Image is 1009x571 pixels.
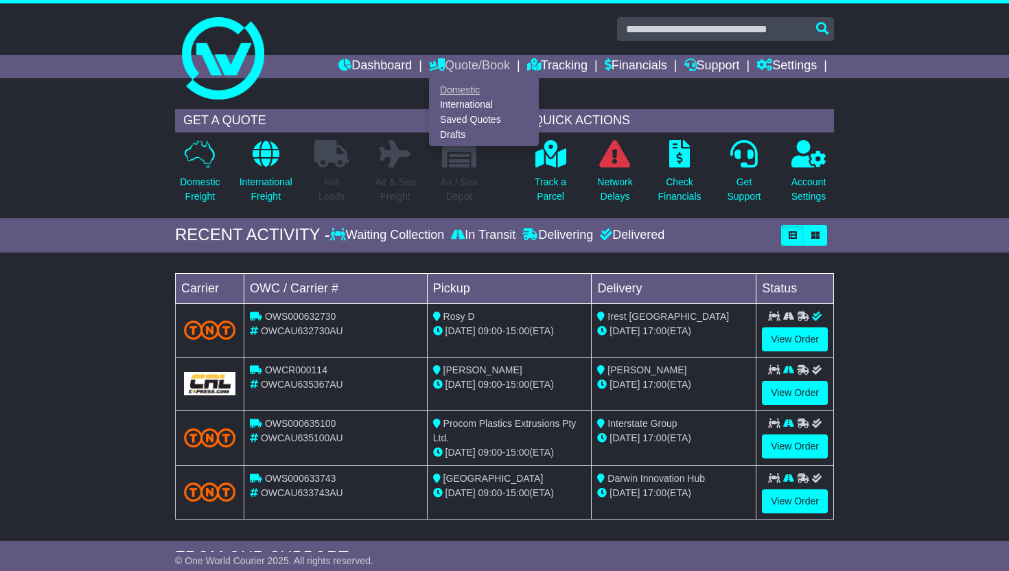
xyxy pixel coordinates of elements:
span: OWS000635100 [265,418,336,429]
td: Pickup [427,273,592,303]
a: View Order [762,489,828,513]
div: FROM OUR SUPPORT [175,548,834,568]
img: TNT_Domestic.png [184,321,235,339]
span: 15:00 [505,487,529,498]
span: 09:00 [478,325,502,336]
span: [PERSON_NAME] [607,364,686,375]
span: OWS000633743 [265,473,336,484]
a: NetworkDelays [596,139,633,211]
div: Quote/Book [429,78,539,146]
a: Quote/Book [429,55,510,78]
a: View Order [762,327,828,351]
div: - (ETA) [433,324,586,338]
span: OWS000632730 [265,311,336,322]
a: AccountSettings [791,139,827,211]
span: 17:00 [642,379,666,390]
span: Procom Plastics Extrusions Pty Ltd. [433,418,577,443]
span: OWCAU635100AU [261,432,343,443]
span: [DATE] [445,379,476,390]
a: Drafts [430,127,538,142]
a: CheckFinancials [657,139,701,211]
span: [DATE] [445,487,476,498]
span: © One World Courier 2025. All rights reserved. [175,555,373,566]
span: Darwin Innovation Hub [607,473,705,484]
div: Waiting Collection [330,228,448,243]
span: [DATE] [445,325,476,336]
div: - (ETA) [433,377,586,392]
div: (ETA) [597,431,750,445]
span: [GEOGRAPHIC_DATA] [443,473,544,484]
div: (ETA) [597,377,750,392]
div: (ETA) [597,324,750,338]
span: [DATE] [610,379,640,390]
div: GET A QUOTE [175,109,484,132]
img: GetCarrierServiceLogo [184,372,235,395]
a: Settings [756,55,817,78]
span: 15:00 [505,379,529,390]
span: 15:00 [505,325,529,336]
div: In Transit [448,228,519,243]
span: 17:00 [642,432,666,443]
p: Get Support [727,175,761,204]
a: Financials [605,55,667,78]
a: DomesticFreight [179,139,220,211]
p: Check Financials [658,175,701,204]
a: Saved Quotes [430,113,538,128]
span: Rosy D [443,311,475,322]
p: Domestic Freight [180,175,220,204]
span: Irest [GEOGRAPHIC_DATA] [607,311,729,322]
td: Carrier [176,273,244,303]
span: 15:00 [505,447,529,458]
span: [DATE] [610,487,640,498]
td: Delivery [592,273,756,303]
a: Support [684,55,740,78]
img: TNT_Domestic.png [184,482,235,501]
span: [DATE] [610,325,640,336]
a: Tracking [527,55,588,78]
span: 09:00 [478,487,502,498]
p: Track a Parcel [535,175,566,204]
a: Dashboard [338,55,412,78]
td: Status [756,273,834,303]
span: OWCAU632730AU [261,325,343,336]
img: TNT_Domestic.png [184,428,235,447]
div: RECENT ACTIVITY - [175,225,330,245]
span: Interstate Group [607,418,677,429]
p: Air & Sea Freight [375,175,415,204]
span: 09:00 [478,379,502,390]
span: [DATE] [445,447,476,458]
div: - (ETA) [433,486,586,500]
a: International [430,97,538,113]
p: International Freight [240,175,292,204]
p: Full Loads [314,175,349,204]
td: OWC / Carrier # [244,273,428,303]
span: OWCAU633743AU [261,487,343,498]
span: 09:00 [478,447,502,458]
span: 17:00 [642,487,666,498]
span: OWCR000114 [265,364,327,375]
p: Air / Sea Depot [441,175,478,204]
a: Domestic [430,82,538,97]
p: Account Settings [791,175,826,204]
span: [DATE] [610,432,640,443]
a: InternationalFreight [239,139,293,211]
a: View Order [762,434,828,458]
span: [PERSON_NAME] [443,364,522,375]
div: Delivered [596,228,664,243]
div: Delivering [519,228,596,243]
div: (ETA) [597,486,750,500]
a: View Order [762,381,828,405]
p: Network Delays [597,175,632,204]
a: GetSupport [726,139,761,211]
span: OWCAU635367AU [261,379,343,390]
div: QUICK ACTIONS [525,109,834,132]
span: 17:00 [642,325,666,336]
a: Track aParcel [534,139,567,211]
div: - (ETA) [433,445,586,460]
